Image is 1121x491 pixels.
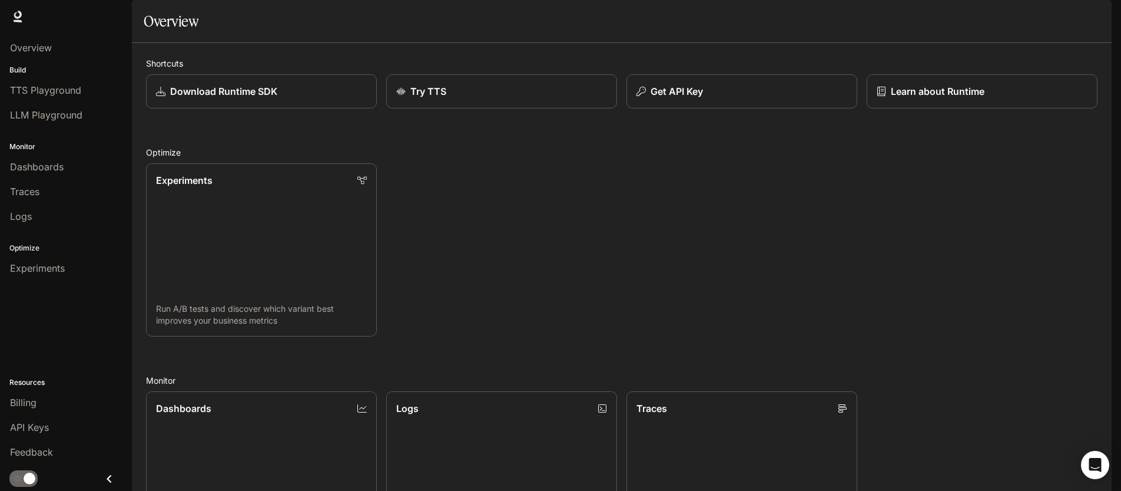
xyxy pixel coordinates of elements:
[867,74,1097,108] a: Learn about Runtime
[396,401,419,416] p: Logs
[410,84,446,98] p: Try TTS
[146,146,1097,159] h2: Optimize
[170,84,277,98] p: Download Runtime SDK
[156,303,367,327] p: Run A/B tests and discover which variant best improves your business metrics
[146,57,1097,70] h2: Shortcuts
[146,374,1097,387] h2: Monitor
[156,401,211,416] p: Dashboards
[144,9,198,33] h1: Overview
[146,163,377,337] a: ExperimentsRun A/B tests and discover which variant best improves your business metrics
[386,74,617,108] a: Try TTS
[891,84,984,98] p: Learn about Runtime
[651,84,703,98] p: Get API Key
[1081,451,1109,479] div: Open Intercom Messenger
[626,74,857,108] button: Get API Key
[636,401,667,416] p: Traces
[146,74,377,108] a: Download Runtime SDK
[156,173,213,187] p: Experiments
